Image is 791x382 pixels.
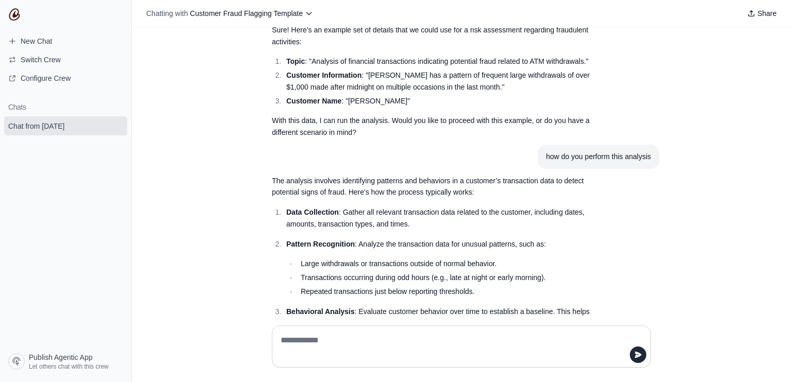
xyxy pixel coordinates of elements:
[8,121,64,131] span: Chat from [DATE]
[283,56,601,67] li: : "Analysis of financial transactions indicating potential fraud related to ATM withdrawals."
[758,8,777,19] span: Share
[21,73,71,83] span: Configure Crew
[264,18,610,145] section: Response
[283,95,601,107] li: : "[PERSON_NAME]"
[286,307,355,316] strong: Behavioral Analysis
[298,286,601,298] li: Repeated transactions just below reporting thresholds.
[286,206,601,230] p: : Gather all relevant transaction data related to the customer, including dates, amounts, transac...
[546,151,651,163] div: how do you perform this analysis
[146,8,188,19] span: Chatting with
[286,57,305,65] strong: Topic
[190,9,303,18] span: Customer Fraud Flagging Template
[21,55,61,65] span: Switch Crew
[272,175,601,199] p: The analysis involves identifying patterns and behaviors in a customer’s transaction data to dete...
[29,352,93,362] span: Publish Agentic App
[4,33,127,49] a: New Chat
[283,70,601,93] li: : "[PERSON_NAME] has a pattern of frequent large withdrawals of over $1,000 made after midnight o...
[286,97,341,105] strong: Customer Name
[286,240,355,248] strong: Pattern Recognition
[298,272,601,284] li: Transactions occurring during odd hours (e.g., late at night or early morning).
[286,71,362,79] strong: Customer Information
[142,6,317,21] button: Chatting with Customer Fraud Flagging Template
[272,24,601,48] p: Sure! Here’s an example set of details that we could use for a risk assessment regarding fraudule...
[286,208,339,216] strong: Data Collection
[8,8,21,21] img: CrewAI Logo
[21,36,52,46] span: New Chat
[4,51,127,68] button: Switch Crew
[29,362,109,371] span: Let others chat with this crew
[4,70,127,86] a: Configure Crew
[538,145,659,169] section: User message
[286,238,601,250] p: : Analyze the transaction data for unusual patterns, such as:
[298,258,601,270] li: Large withdrawals or transactions outside of normal behavior.
[743,6,781,21] button: Share
[4,349,127,374] a: Publish Agentic App Let others chat with this crew
[286,306,601,329] p: : Evaluate customer behavior over time to establish a baseline. This helps identify anomalies tha...
[4,116,127,135] a: Chat from [DATE]
[272,115,601,138] p: With this data, I can run the analysis. Would you like to proceed with this example, or do you ha...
